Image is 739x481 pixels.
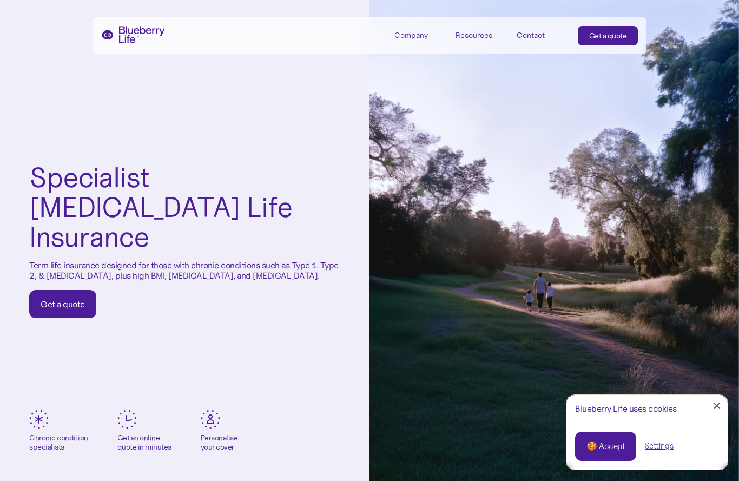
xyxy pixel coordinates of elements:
p: Term life insurance designed for those with chronic conditions such as Type 1, Type 2, & [MEDICAL... [29,260,340,281]
div: Close Cookie Popup [717,406,717,406]
a: Settings [645,440,674,452]
div: Contact [517,31,545,40]
div: Get an online quote in minutes [117,433,171,452]
div: Company [394,26,443,44]
div: Get a quote [589,30,627,41]
div: Chronic condition specialists [29,433,88,452]
h1: Specialist [MEDICAL_DATA] Life Insurance [29,163,340,252]
div: Get a quote [41,299,85,309]
a: Contact [517,26,565,44]
div: Company [394,31,428,40]
div: Resources [456,31,492,40]
a: home [101,26,165,43]
div: Personalise your cover [201,433,238,452]
div: Resources [456,26,504,44]
a: Close Cookie Popup [706,395,728,417]
a: Get a quote [578,26,638,45]
div: 🍪 Accept [586,440,625,452]
div: Blueberry Life uses cookies [575,404,719,414]
a: 🍪 Accept [575,432,636,461]
a: Get a quote [29,290,96,318]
